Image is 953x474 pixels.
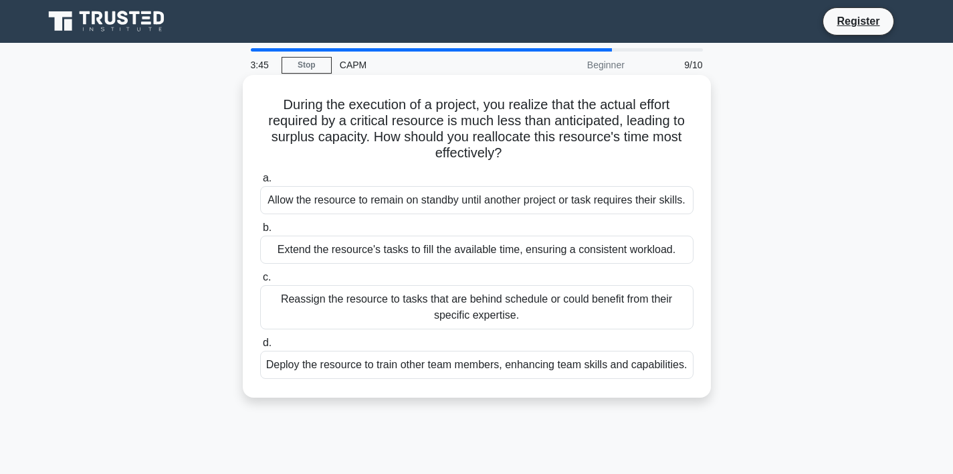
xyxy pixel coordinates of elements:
div: Reassign the resource to tasks that are behind schedule or could benefit from their specific expe... [260,285,694,329]
span: b. [263,222,272,233]
a: Stop [282,57,332,74]
span: a. [263,172,272,183]
h5: During the execution of a project, you realize that the actual effort required by a critical reso... [259,96,695,162]
div: Beginner [516,52,633,78]
div: CAPM [332,52,516,78]
span: c. [263,271,271,283]
span: d. [263,337,272,348]
div: Extend the resource's tasks to fill the available time, ensuring a consistent workload. [260,236,694,264]
div: 3:45 [243,52,282,78]
div: Allow the resource to remain on standby until another project or task requires their skills. [260,186,694,214]
div: Deploy the resource to train other team members, enhancing team skills and capabilities. [260,351,694,379]
a: Register [829,13,887,29]
div: 9/10 [633,52,711,78]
